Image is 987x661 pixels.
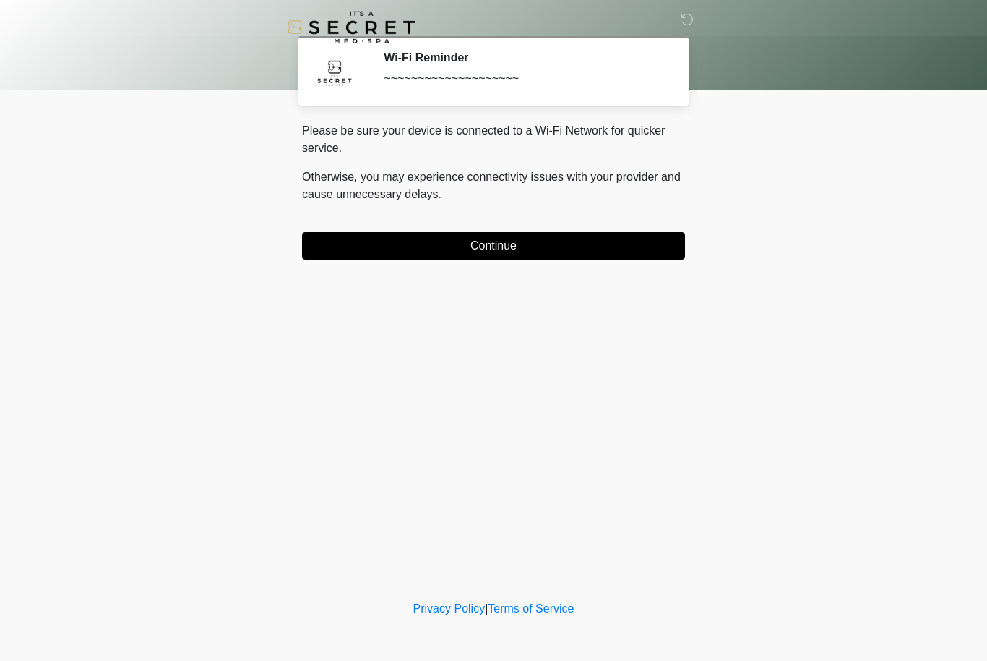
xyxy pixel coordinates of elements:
button: Continue [302,232,685,260]
span: . [439,188,441,200]
div: ~~~~~~~~~~~~~~~~~~~~ [384,70,663,88]
p: Please be sure your device is connected to a Wi-Fi Network for quicker service. [302,122,685,157]
p: Otherwise, you may experience connectivity issues with your provider and cause unnecessary delays [302,169,685,203]
a: | [485,602,488,615]
h2: Wi-Fi Reminder [384,51,663,64]
img: It's A Secret Med Spa Logo [288,11,415,43]
a: Privacy Policy [413,602,486,615]
img: Agent Avatar [313,51,356,94]
a: Terms of Service [488,602,574,615]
